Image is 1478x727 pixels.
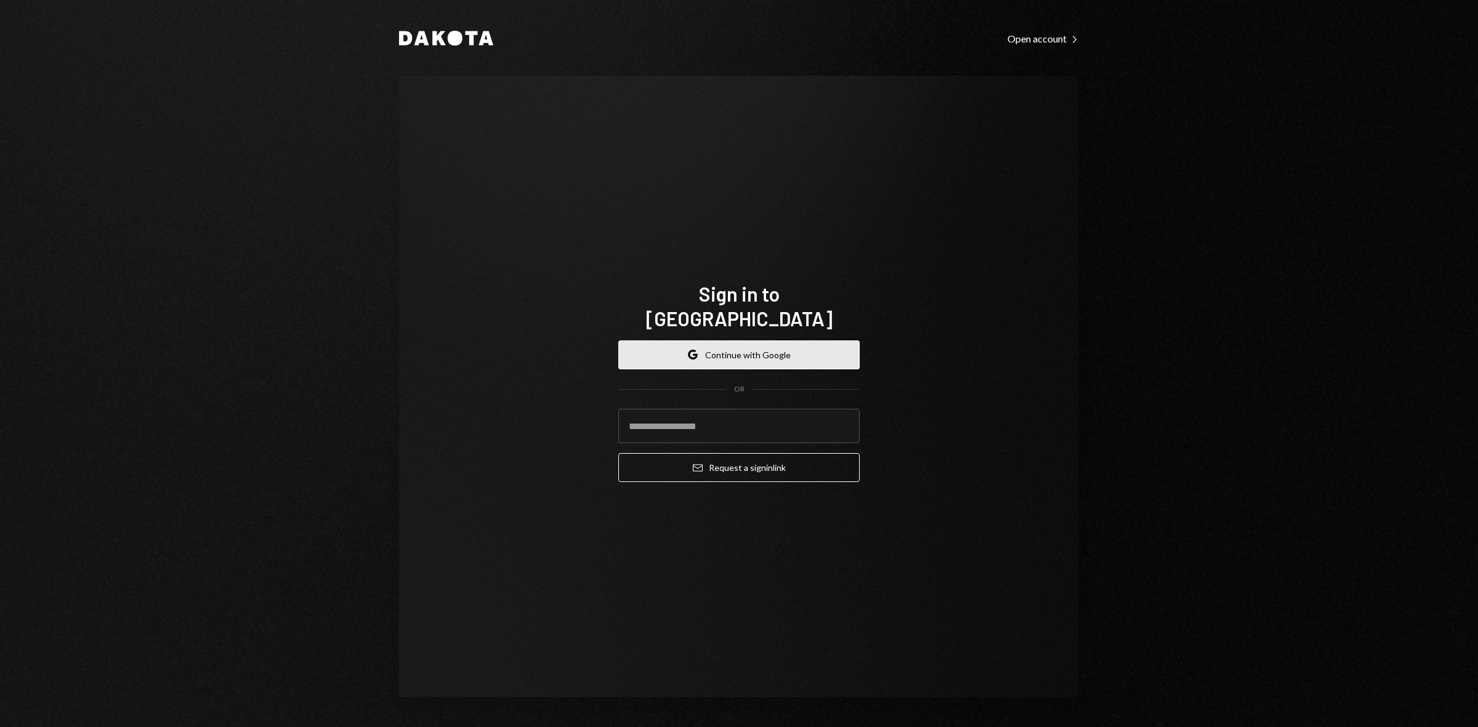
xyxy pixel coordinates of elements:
div: OR [734,384,745,395]
div: Open account [1008,33,1079,45]
button: Request a signinlink [618,453,860,482]
h1: Sign in to [GEOGRAPHIC_DATA] [618,281,860,331]
a: Open account [1008,31,1079,45]
button: Continue with Google [618,340,860,369]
